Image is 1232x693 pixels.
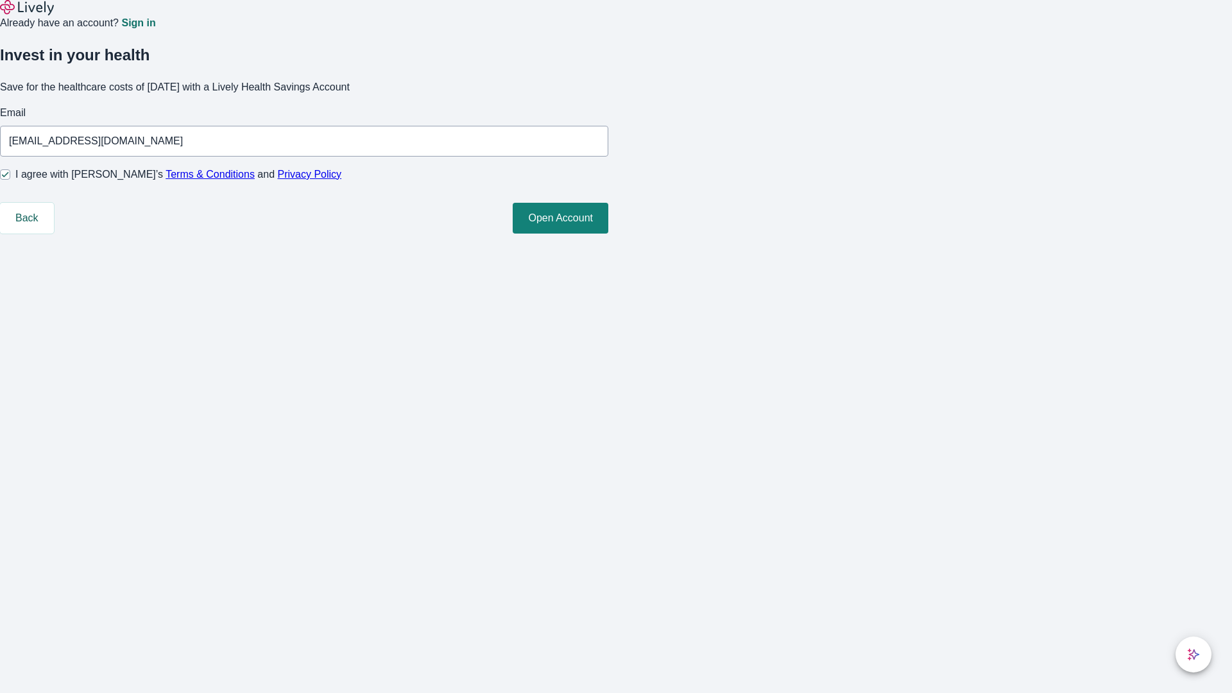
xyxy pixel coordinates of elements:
button: chat [1176,637,1211,672]
button: Open Account [513,203,608,234]
a: Terms & Conditions [166,169,255,180]
svg: Lively AI Assistant [1187,648,1200,661]
a: Sign in [121,18,155,28]
span: I agree with [PERSON_NAME]’s and [15,167,341,182]
a: Privacy Policy [278,169,342,180]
